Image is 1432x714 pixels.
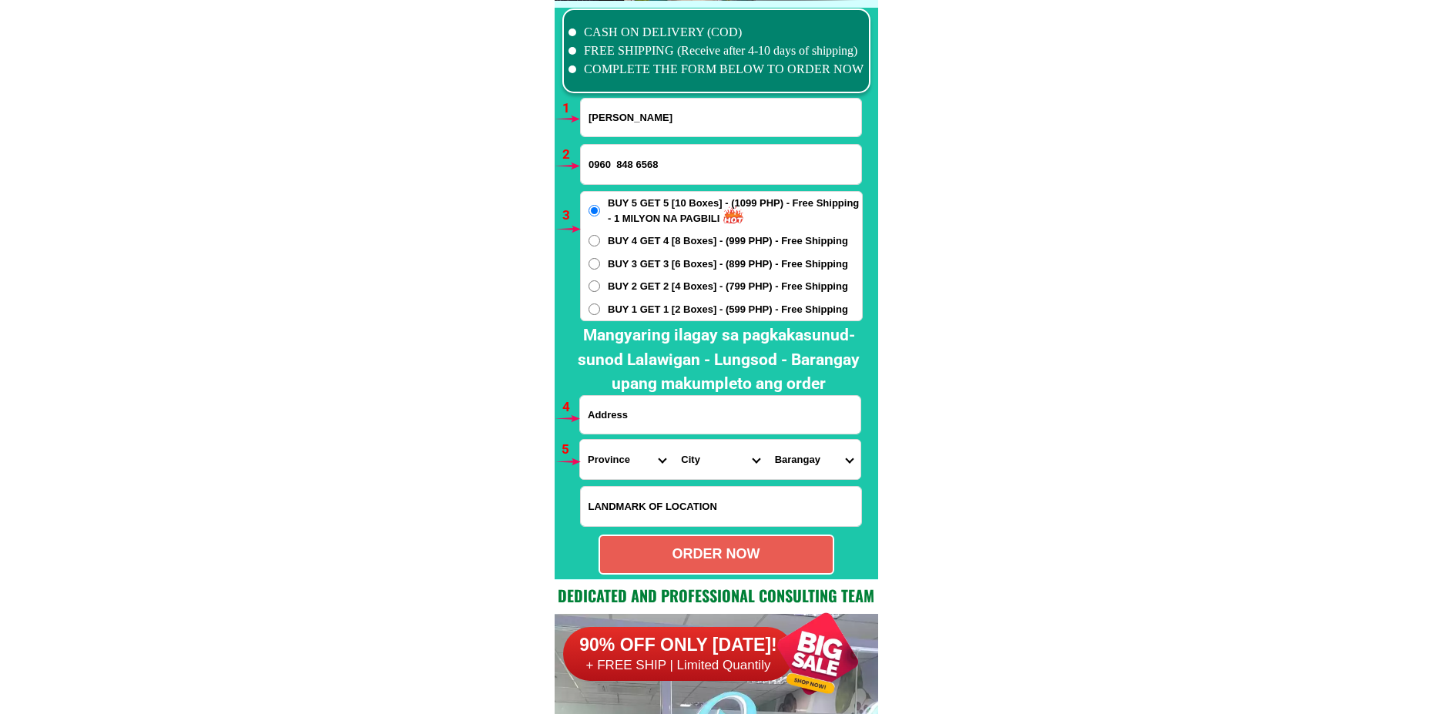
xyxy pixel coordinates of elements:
input: BUY 3 GET 3 [6 Boxes] - (899 PHP) - Free Shipping [589,258,600,270]
h2: Mangyaring ilagay sa pagkakasunud-sunod Lalawigan - Lungsod - Barangay upang makumpleto ang order [567,323,870,397]
input: Input full_name [581,99,861,136]
select: Select province [580,440,673,479]
h6: + FREE SHIP | Limited Quantily [563,657,794,674]
input: Input LANDMARKOFLOCATION [581,487,861,526]
span: BUY 1 GET 1 [2 Boxes] - (599 PHP) - Free Shipping [608,302,848,317]
input: BUY 5 GET 5 [10 Boxes] - (1099 PHP) - Free Shipping - 1 MILYON NA PAGBILI [589,205,600,216]
input: Input address [580,396,860,434]
li: COMPLETE THE FORM BELOW TO ORDER NOW [568,60,864,79]
input: Input phone_number [581,145,861,184]
input: BUY 4 GET 4 [8 Boxes] - (999 PHP) - Free Shipping [589,235,600,246]
select: Select commune [767,440,860,479]
h6: 3 [562,206,580,226]
h6: 2 [562,145,580,165]
span: BUY 3 GET 3 [6 Boxes] - (899 PHP) - Free Shipping [608,256,848,272]
input: BUY 2 GET 2 [4 Boxes] - (799 PHP) - Free Shipping [589,280,600,292]
li: CASH ON DELIVERY (COD) [568,23,864,42]
span: BUY 2 GET 2 [4 Boxes] - (799 PHP) - Free Shipping [608,279,848,294]
span: BUY 4 GET 4 [8 Boxes] - (999 PHP) - Free Shipping [608,233,848,249]
h6: 4 [562,397,580,417]
input: BUY 1 GET 1 [2 Boxes] - (599 PHP) - Free Shipping [589,303,600,315]
div: ORDER NOW [600,544,833,565]
span: BUY 5 GET 5 [10 Boxes] - (1099 PHP) - Free Shipping - 1 MILYON NA PAGBILI [608,196,862,226]
h2: Dedicated and professional consulting team [555,584,878,607]
li: FREE SHIPPING (Receive after 4-10 days of shipping) [568,42,864,60]
h6: 1 [562,99,580,119]
h6: 5 [562,440,579,460]
select: Select district [673,440,766,479]
h6: 90% OFF ONLY [DATE]! [563,634,794,657]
